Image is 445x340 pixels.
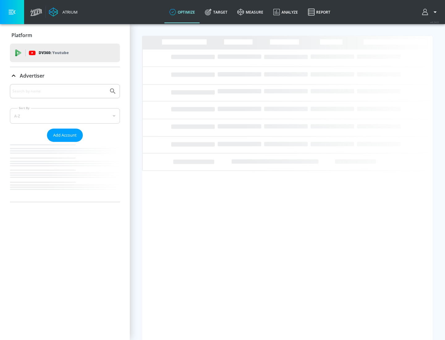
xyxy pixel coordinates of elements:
[10,67,120,84] div: Advertiser
[303,1,335,23] a: Report
[11,32,32,39] p: Platform
[52,49,69,56] p: Youtube
[53,132,77,139] span: Add Account
[232,1,268,23] a: measure
[164,1,200,23] a: optimize
[200,1,232,23] a: Target
[18,106,31,110] label: Sort By
[10,142,120,202] nav: list of Advertiser
[49,7,78,17] a: Atrium
[268,1,303,23] a: Analyze
[12,87,106,95] input: Search by name
[39,49,69,56] p: DV360:
[20,72,44,79] p: Advertiser
[60,9,78,15] div: Atrium
[10,27,120,44] div: Platform
[10,108,120,124] div: A-Z
[10,44,120,62] div: DV360: Youtube
[10,84,120,202] div: Advertiser
[430,20,439,24] span: v 4.24.0
[47,129,83,142] button: Add Account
